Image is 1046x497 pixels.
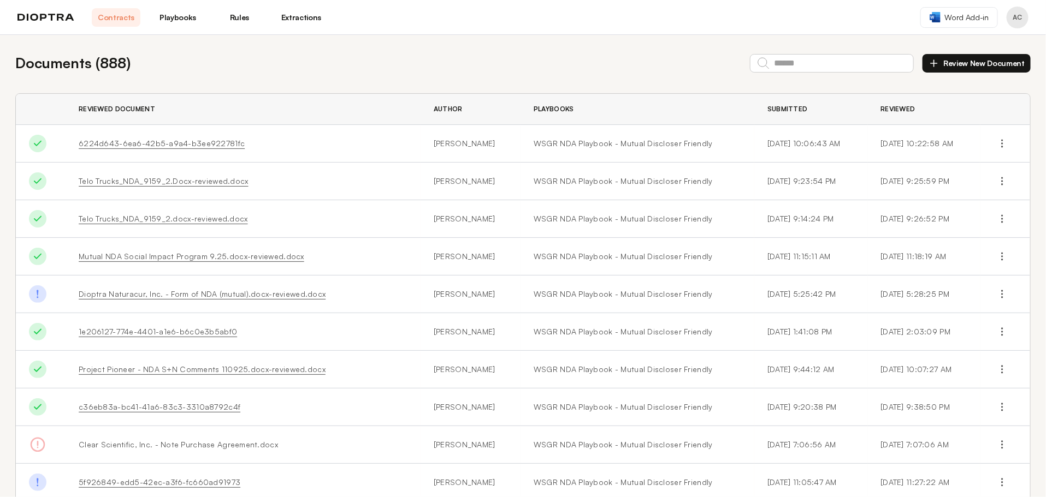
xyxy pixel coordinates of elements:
[868,426,980,464] td: [DATE] 7:07:06 AM
[79,327,237,336] a: 1e206127-774e-4401-a1e6-b6c0e3b5abf0
[153,8,202,27] a: Playbooks
[534,289,741,300] a: WSGR NDA Playbook - Mutual Discloser Friendly
[421,351,521,388] td: [PERSON_NAME]
[421,125,521,163] td: [PERSON_NAME]
[868,238,980,276] td: [DATE] 11:18:19 AM
[920,7,998,28] a: Word Add-in
[754,200,867,238] td: [DATE] 9:14:24 PM
[29,323,46,340] img: Done
[868,313,980,351] td: [DATE] 2:03:09 PM
[534,364,741,375] a: WSGR NDA Playbook - Mutual Discloser Friendly
[868,276,980,313] td: [DATE] 5:28:25 PM
[868,200,980,238] td: [DATE] 9:26:52 PM
[79,289,326,298] a: Dioptra Naturacur, Inc. - Form of NDA (mutual).docx-reviewed.docx
[29,248,46,265] img: Done
[17,14,74,21] img: logo
[79,440,278,449] span: Clear Scientific, Inc. - Note Purchase Agreement.docx
[66,94,421,125] th: Reviewed Document
[534,251,741,262] a: WSGR NDA Playbook - Mutual Discloser Friendly
[421,426,521,464] td: [PERSON_NAME]
[534,138,741,149] a: WSGR NDA Playbook - Mutual Discloser Friendly
[534,439,741,450] a: WSGR NDA Playbook - Mutual Discloser Friendly
[754,276,867,313] td: [DATE] 5:25:42 PM
[421,200,521,238] td: [PERSON_NAME]
[945,12,989,23] span: Word Add-in
[534,326,741,337] a: WSGR NDA Playbook - Mutual Discloser Friendly
[521,94,754,125] th: Playbooks
[868,163,980,200] td: [DATE] 9:25:59 PM
[421,388,521,426] td: [PERSON_NAME]
[79,139,245,148] a: 6224d643-6ea6-42b5-a9a4-b3ee922781fc
[79,364,326,374] a: Project Pioneer - NDA S+N Comments 110925.docx-reviewed.docx
[754,351,867,388] td: [DATE] 9:44:12 AM
[79,252,304,261] a: Mutual NDA Social Impact Program 9.25.docx-reviewed.docx
[754,163,867,200] td: [DATE] 9:23:54 PM
[868,351,980,388] td: [DATE] 10:07:27 AM
[923,54,1031,73] button: Review New Document
[15,52,131,74] h2: Documents ( 888 )
[754,313,867,351] td: [DATE] 1:41:08 PM
[215,8,264,27] a: Rules
[534,176,741,187] a: WSGR NDA Playbook - Mutual Discloser Friendly
[754,238,867,276] td: [DATE] 11:15:11 AM
[29,210,46,227] img: Done
[868,125,980,163] td: [DATE] 10:22:58 AM
[277,8,326,27] a: Extractions
[421,94,521,125] th: Author
[421,238,521,276] td: [PERSON_NAME]
[534,402,741,412] a: WSGR NDA Playbook - Mutual Discloser Friendly
[754,388,867,426] td: [DATE] 9:20:38 PM
[754,426,867,464] td: [DATE] 7:06:56 AM
[930,12,941,22] img: word
[79,176,248,185] a: Telo Trucks_NDA_9159_2.Docx-reviewed.docx
[79,214,247,223] a: Telo Trucks_NDA_9159_2.docx-reviewed.docx
[79,477,240,487] a: 5f926849-edd5-42ec-a3f6-fc660ad91973
[29,361,46,378] img: Done
[534,213,741,224] a: WSGR NDA Playbook - Mutual Discloser Friendly
[29,398,46,416] img: Done
[79,402,240,411] a: c36eb83a-bc41-41a6-83c3-3310a8792c4f
[754,125,867,163] td: [DATE] 10:06:43 AM
[421,276,521,313] td: [PERSON_NAME]
[534,477,741,488] a: WSGR NDA Playbook - Mutual Discloser Friendly
[29,135,46,152] img: Done
[754,94,867,125] th: Submitted
[421,313,521,351] td: [PERSON_NAME]
[868,388,980,426] td: [DATE] 9:38:50 PM
[868,94,980,125] th: Reviewed
[1007,7,1029,28] button: Profile menu
[29,474,46,491] img: Done
[92,8,140,27] a: Contracts
[29,172,46,190] img: Done
[29,285,46,303] img: Done
[421,163,521,200] td: [PERSON_NAME]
